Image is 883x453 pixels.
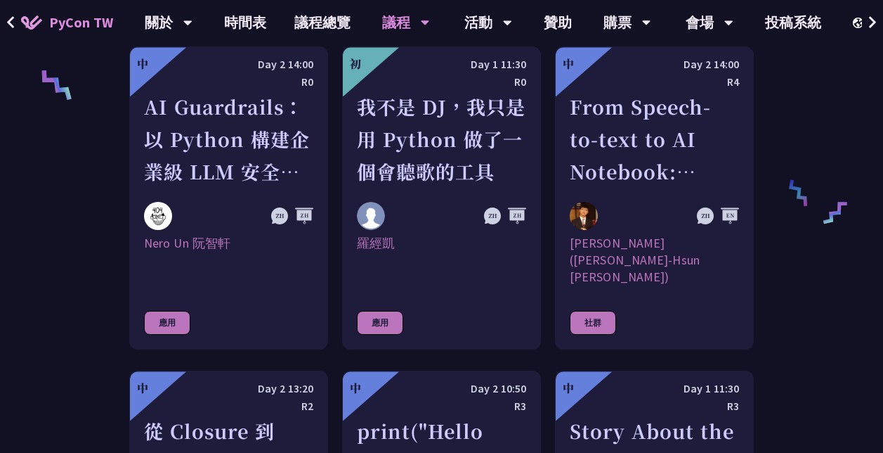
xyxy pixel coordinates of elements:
img: Home icon of PyCon TW 2025 [21,15,42,30]
div: Day 2 14:00 [570,56,739,73]
a: 中 Day 2 14:00 R4 From Speech-to-text to AI Notebook: Bridging Language and Technology at PyCon [G... [555,46,754,350]
img: Nero Un 阮智軒 [144,202,172,230]
div: R0 [144,73,313,91]
img: 羅經凱 [357,202,385,230]
div: 初 [350,56,361,72]
div: AI Guardrails：以 Python 構建企業級 LLM 安全防護策略 [144,91,313,188]
div: Day 2 10:50 [357,380,526,397]
div: 我不是 DJ，我只是用 Python 做了一個會聽歌的工具 [357,91,526,188]
div: 中 [137,380,148,397]
div: R0 [357,73,526,91]
div: From Speech-to-text to AI Notebook: Bridging Language and Technology at PyCon [GEOGRAPHIC_DATA] [570,91,739,188]
div: 應用 [144,311,190,335]
div: R3 [570,397,739,415]
div: 應用 [357,311,403,335]
div: 中 [350,380,361,397]
div: R3 [357,397,526,415]
div: 社群 [570,311,616,335]
div: [PERSON_NAME]([PERSON_NAME]-Hsun [PERSON_NAME]) [570,235,739,286]
div: Day 2 13:20 [144,380,313,397]
img: 李昱勳 (Yu-Hsun Lee) [570,202,598,230]
div: Day 1 11:30 [570,380,739,397]
div: 中 [563,380,574,397]
div: Nero Un 阮智軒 [144,235,313,286]
div: R4 [570,73,739,91]
span: PyCon TW [49,12,113,33]
a: 中 Day 2 14:00 R0 AI Guardrails：以 Python 構建企業級 LLM 安全防護策略 Nero Un 阮智軒 Nero Un 阮智軒 應用 [129,46,328,350]
a: PyCon TW [7,5,127,40]
div: 中 [563,56,574,72]
div: R2 [144,397,313,415]
div: 中 [137,56,148,72]
div: 羅經凱 [357,235,526,286]
div: Day 1 11:30 [357,56,526,73]
img: Locale Icon [853,18,867,28]
a: 初 Day 1 11:30 R0 我不是 DJ，我只是用 Python 做了一個會聽歌的工具 羅經凱 羅經凱 應用 [342,46,541,350]
div: Day 2 14:00 [144,56,313,73]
